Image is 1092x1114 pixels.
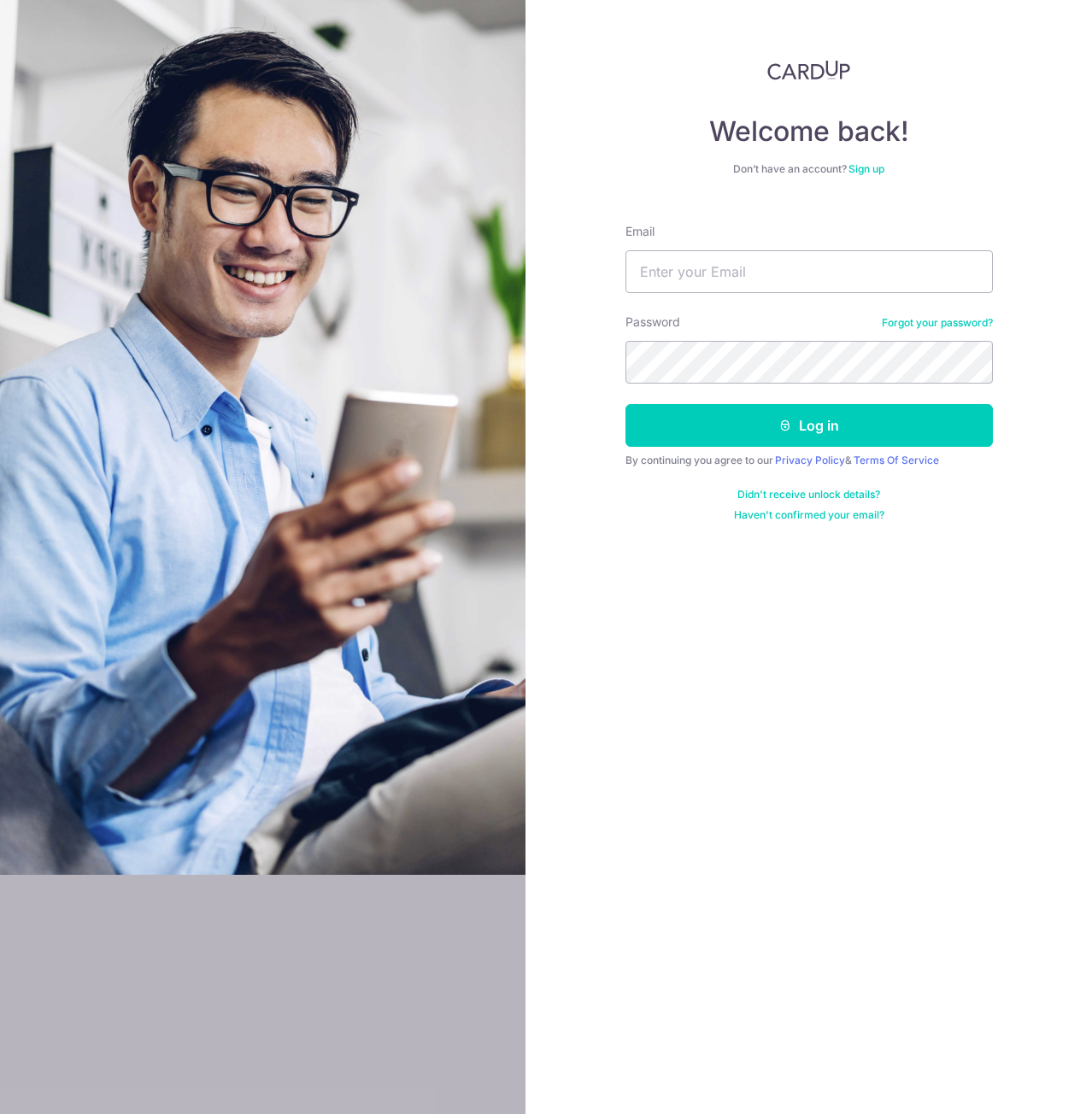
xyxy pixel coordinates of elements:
a: Terms Of Service [854,454,939,466]
div: By continuing you agree to our & [625,454,993,467]
label: Password [625,314,680,331]
a: Didn't receive unlock details? [737,488,880,501]
label: Email [625,223,655,240]
input: Enter your Email [625,250,993,293]
a: Sign up [848,162,884,175]
a: Privacy Policy [775,454,845,466]
img: CardUp Logo [767,60,851,80]
button: Log in [625,404,993,447]
a: Haven't confirmed your email? [734,508,884,522]
a: Forgot your password? [882,316,993,330]
h4: Welcome back! [625,114,993,149]
div: Don’t have an account? [625,162,993,176]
